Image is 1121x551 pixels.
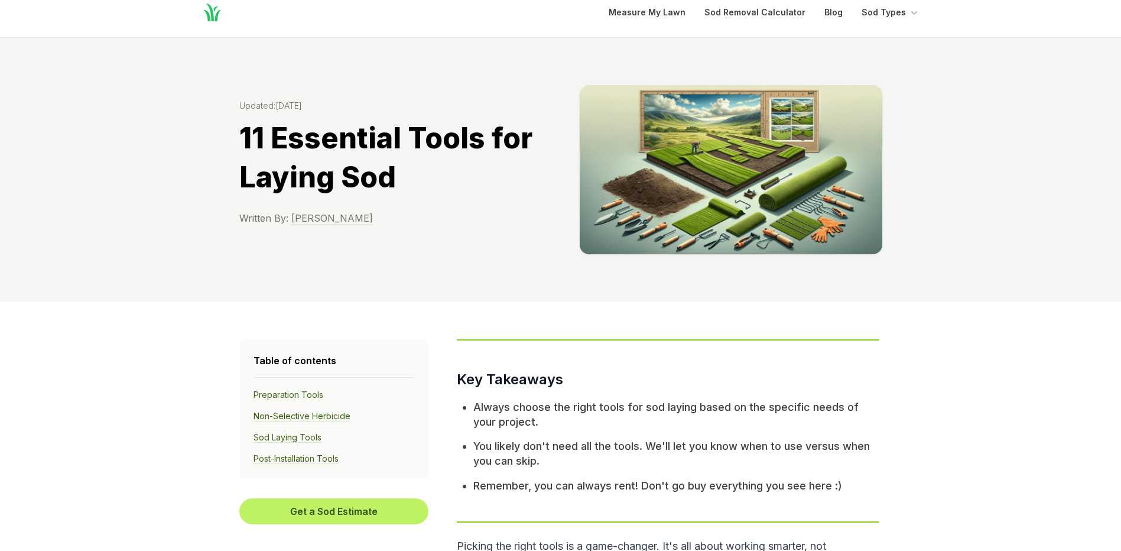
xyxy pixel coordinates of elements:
[580,85,882,254] img: Article hero image
[239,211,373,225] a: Written By: [PERSON_NAME]
[704,5,805,20] a: Sod Removal Calculator
[291,212,373,225] span: [PERSON_NAME]
[254,432,321,443] a: Sod Laying Tools
[239,119,561,197] h1: 11 Essential Tools for Laying Sod
[254,453,339,464] a: Post-Installation Tools
[609,5,685,20] a: Measure My Lawn
[254,354,414,368] h4: Table of contents
[473,400,879,429] p: Always choose the right tools for sod laying based on the specific needs of your project.
[824,5,843,20] a: Blog
[239,498,428,524] button: Get a Sod Estimate
[473,478,879,493] p: Remember, you can always rent! Don't go buy everything you see here :)
[862,5,920,20] button: Sod Types
[457,339,879,390] h3: Key Takeaways
[473,439,879,468] p: You likely don't need all the tools. We'll let you know when to use versus when you can skip.
[254,390,323,400] a: Preparation Tools
[239,100,561,112] time: Updated: [DATE]
[254,411,350,422] a: Non-Selective Herbicide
